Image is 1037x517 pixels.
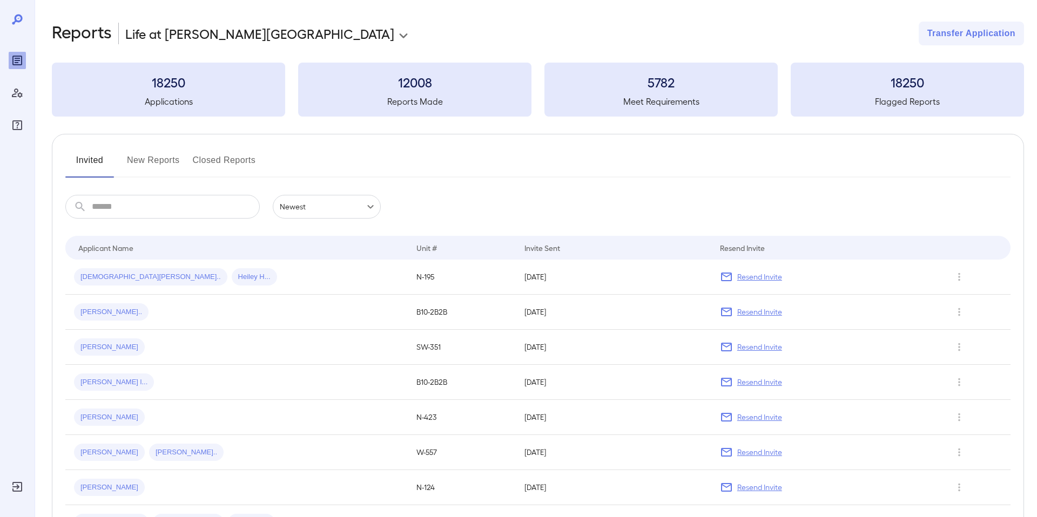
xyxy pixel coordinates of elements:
[74,377,154,387] span: [PERSON_NAME] l...
[9,52,26,69] div: Reports
[544,73,778,91] h3: 5782
[78,241,133,254] div: Applicant Name
[74,482,145,493] span: [PERSON_NAME]
[232,272,277,282] span: Heiley H...
[52,73,285,91] h3: 18250
[516,470,711,505] td: [DATE]
[74,342,145,352] span: [PERSON_NAME]
[408,260,516,295] td: N-195
[408,330,516,365] td: SW-351
[9,84,26,101] div: Manage Users
[737,412,782,423] p: Resend Invite
[720,241,765,254] div: Resend Invite
[516,435,711,470] td: [DATE]
[516,365,711,400] td: [DATE]
[737,271,782,282] p: Resend Invite
[951,409,968,426] button: Row Actions
[74,412,145,423] span: [PERSON_NAME]
[919,22,1024,45] button: Transfer Application
[737,307,782,317] p: Resend Invite
[408,365,516,400] td: B10-2B2B
[951,444,968,461] button: Row Actions
[951,479,968,496] button: Row Actions
[125,25,394,42] p: Life at [PERSON_NAME][GEOGRAPHIC_DATA]
[544,95,778,108] h5: Meet Requirements
[408,470,516,505] td: N-124
[408,400,516,435] td: N-423
[951,303,968,321] button: Row Actions
[65,152,114,178] button: Invited
[524,241,560,254] div: Invite Sent
[9,478,26,495] div: Log Out
[516,260,711,295] td: [DATE]
[408,435,516,470] td: W-557
[408,295,516,330] td: B10-2B2B
[74,272,227,282] span: [DEMOGRAPHIC_DATA][PERSON_NAME]..
[298,95,531,108] h5: Reports Made
[951,338,968,356] button: Row Actions
[951,373,968,391] button: Row Actions
[127,152,180,178] button: New Reports
[416,241,437,254] div: Unit #
[74,307,149,317] span: [PERSON_NAME]..
[149,447,224,458] span: [PERSON_NAME]..
[52,63,1024,117] summary: 18250Applications12008Reports Made5782Meet Requirements18250Flagged Reports
[791,95,1024,108] h5: Flagged Reports
[516,330,711,365] td: [DATE]
[516,295,711,330] td: [DATE]
[737,447,782,458] p: Resend Invite
[737,377,782,387] p: Resend Invite
[791,73,1024,91] h3: 18250
[9,117,26,134] div: FAQ
[737,482,782,493] p: Resend Invite
[74,447,145,458] span: [PERSON_NAME]
[273,195,381,219] div: Newest
[516,400,711,435] td: [DATE]
[193,152,256,178] button: Closed Reports
[298,73,531,91] h3: 12008
[52,22,112,45] h2: Reports
[951,268,968,285] button: Row Actions
[737,342,782,352] p: Resend Invite
[52,95,285,108] h5: Applications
